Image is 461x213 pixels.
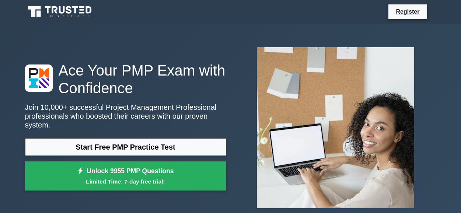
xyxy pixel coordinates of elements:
small: Limited Time: 7-day free trial! [34,177,217,186]
a: Register [391,7,424,16]
a: Unlock 9955 PMP QuestionsLimited Time: 7-day free trial! [25,161,226,191]
h1: Ace Your PMP Exam with Confidence [25,62,226,97]
p: Join 10,000+ successful Project Management Professional professionals who boosted their careers w... [25,103,226,129]
a: Start Free PMP Practice Test [25,138,226,156]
